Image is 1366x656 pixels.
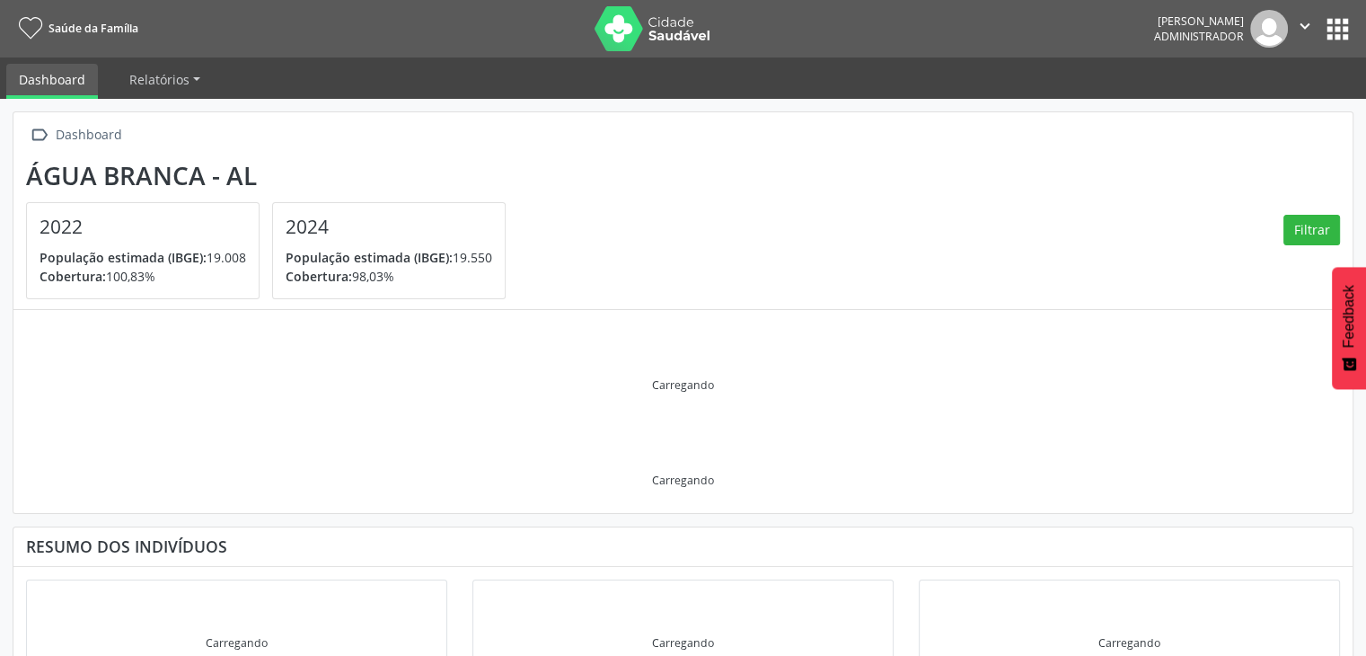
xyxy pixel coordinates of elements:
span: População estimada (IBGE): [40,249,207,266]
a: Relatórios [117,64,213,95]
div: Carregando [652,473,714,488]
h4: 2022 [40,216,246,238]
a: Dashboard [6,64,98,99]
span: Saúde da Família [48,21,138,36]
p: 19.008 [40,248,246,267]
p: 100,83% [40,267,246,286]
div: Resumo dos indivíduos [26,536,1340,556]
i:  [1295,16,1315,36]
img: img [1250,10,1288,48]
span: Administrador [1154,29,1244,44]
a:  Dashboard [26,122,125,148]
div: Carregando [652,635,714,651]
a: Saúde da Família [13,13,138,43]
div: Carregando [1098,635,1160,651]
button: apps [1322,13,1353,45]
div: Carregando [206,635,268,651]
div: Carregando [652,377,714,393]
span: Feedback [1341,285,1357,348]
button:  [1288,10,1322,48]
p: 19.550 [286,248,492,267]
span: Relatórios [129,71,189,88]
h4: 2024 [286,216,492,238]
span: Cobertura: [40,268,106,285]
div: Água Branca - AL [26,161,518,191]
span: População estimada (IBGE): [286,249,453,266]
i:  [26,122,52,148]
button: Feedback - Mostrar pesquisa [1332,267,1366,389]
p: 98,03% [286,267,492,286]
span: Cobertura: [286,268,352,285]
div: [PERSON_NAME] [1154,13,1244,29]
button: Filtrar [1283,215,1340,245]
div: Dashboard [52,122,125,148]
